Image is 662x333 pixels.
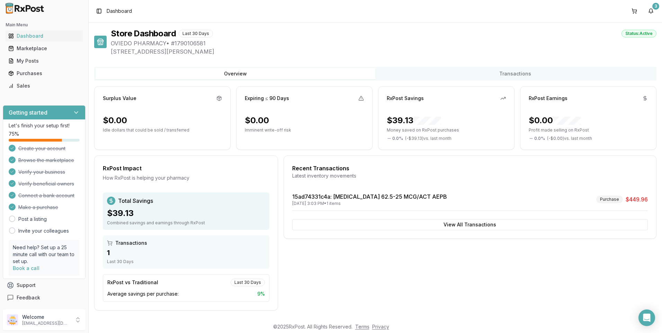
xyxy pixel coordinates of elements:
[547,136,592,141] span: ( - $0.00 ) vs. last month
[3,30,86,42] button: Dashboard
[107,208,265,219] div: $39.13
[6,30,83,42] a: Dashboard
[355,324,369,330] a: Terms
[107,279,158,286] div: RxPost vs Traditional
[245,115,269,126] div: $0.00
[6,67,83,80] a: Purchases
[103,127,222,133] p: Idle dollars that could be sold / transferred
[3,291,86,304] button: Feedback
[18,227,69,234] a: Invite your colleagues
[3,68,86,79] button: Purchases
[638,309,655,326] div: Open Intercom Messenger
[387,115,441,126] div: $39.13
[3,80,86,91] button: Sales
[9,130,19,137] span: 75 %
[6,42,83,55] a: Marketplace
[111,28,176,39] h1: Store Dashboard
[13,265,39,271] a: Book a call
[18,157,74,164] span: Browse the marketplace
[111,47,656,56] span: [STREET_ADDRESS][PERSON_NAME]
[292,201,447,206] div: [DATE] 3:03 PM • 1 items
[392,136,403,141] span: 0.0 %
[257,290,265,297] span: 9 %
[18,145,65,152] span: Create your account
[596,196,623,203] div: Purchase
[387,127,506,133] p: Money saved on RxPost purchases
[18,216,47,223] a: Post a listing
[245,95,289,102] div: Expiring ≤ 90 Days
[245,127,364,133] p: Imminent write-off risk
[292,193,447,200] a: 15ad74331c4a: [MEDICAL_DATA] 62.5-25 MCG/ACT AEPB
[372,324,389,330] a: Privacy
[107,290,179,297] span: Average savings per purchase:
[626,195,648,204] span: $449.96
[18,192,74,199] span: Connect a bank account
[529,95,567,102] div: RxPost Earnings
[8,33,80,39] div: Dashboard
[107,248,265,258] div: 1
[18,169,65,175] span: Verify your business
[22,321,70,326] p: [EMAIL_ADDRESS][DOMAIN_NAME]
[103,174,269,181] div: How RxPost is helping your pharmacy
[534,136,545,141] span: 0.0 %
[375,68,655,79] button: Transactions
[529,115,581,126] div: $0.00
[387,95,424,102] div: RxPost Savings
[292,219,648,230] button: View All Transactions
[96,68,375,79] button: Overview
[9,122,80,129] p: Let's finish your setup first!
[18,204,58,211] span: Make a purchase
[103,95,136,102] div: Surplus Value
[3,55,86,66] button: My Posts
[405,136,451,141] span: ( - $39.13 ) vs. last month
[3,43,86,54] button: Marketplace
[107,259,265,264] div: Last 30 Days
[7,314,18,325] img: User avatar
[103,115,127,126] div: $0.00
[115,240,147,246] span: Transactions
[9,108,47,117] h3: Getting started
[6,22,83,28] h2: Main Menu
[111,39,656,47] span: OVIEDO PHARMACY • # 1790106581
[231,279,265,286] div: Last 30 Days
[103,164,269,172] div: RxPost Impact
[8,45,80,52] div: Marketplace
[8,82,80,89] div: Sales
[529,127,648,133] p: Profit made selling on RxPost
[652,3,659,10] div: 3
[107,8,132,15] span: Dashboard
[6,55,83,67] a: My Posts
[645,6,656,17] button: 3
[107,220,265,226] div: Combined savings and earnings through RxPost
[18,180,74,187] span: Verify beneficial owners
[292,164,648,172] div: Recent Transactions
[8,57,80,64] div: My Posts
[3,3,47,14] img: RxPost Logo
[621,30,656,37] div: Status: Active
[22,314,70,321] p: Welcome
[292,172,648,179] div: Latest inventory movements
[17,294,40,301] span: Feedback
[6,80,83,92] a: Sales
[3,279,86,291] button: Support
[8,70,80,77] div: Purchases
[118,197,153,205] span: Total Savings
[179,30,213,37] div: Last 30 Days
[13,244,75,265] p: Need help? Set up a 25 minute call with our team to set up.
[107,8,132,15] nav: breadcrumb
